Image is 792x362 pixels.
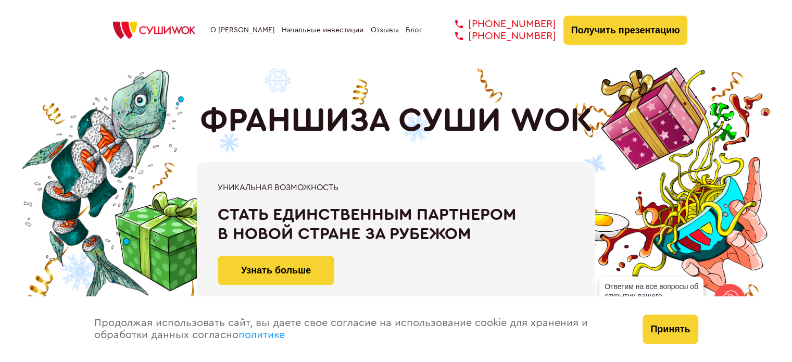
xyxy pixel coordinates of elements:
button: Узнать больше [218,256,334,285]
a: Начальные инвестиции [282,26,363,34]
div: Продолжая использовать сайт, вы даете свое согласие на использование cookie для хранения и обрабо... [84,296,633,362]
div: Стать единственным партнером в новой стране за рубежом [218,205,574,244]
button: Получить презентацию [563,16,688,45]
div: Уникальная возможность [218,183,574,192]
a: [PHONE_NUMBER] [439,30,556,42]
a: О [PERSON_NAME] [210,26,275,34]
a: [PHONE_NUMBER] [439,18,556,30]
button: Принять [643,315,698,344]
a: Отзывы [371,26,399,34]
a: Блог [406,26,422,34]
a: политике [238,330,285,340]
div: Ответим на все вопросы об открытии вашего [PERSON_NAME]! [599,277,703,315]
img: СУШИWOK [105,19,204,42]
h1: ФРАНШИЗА СУШИ WOK [200,102,593,140]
